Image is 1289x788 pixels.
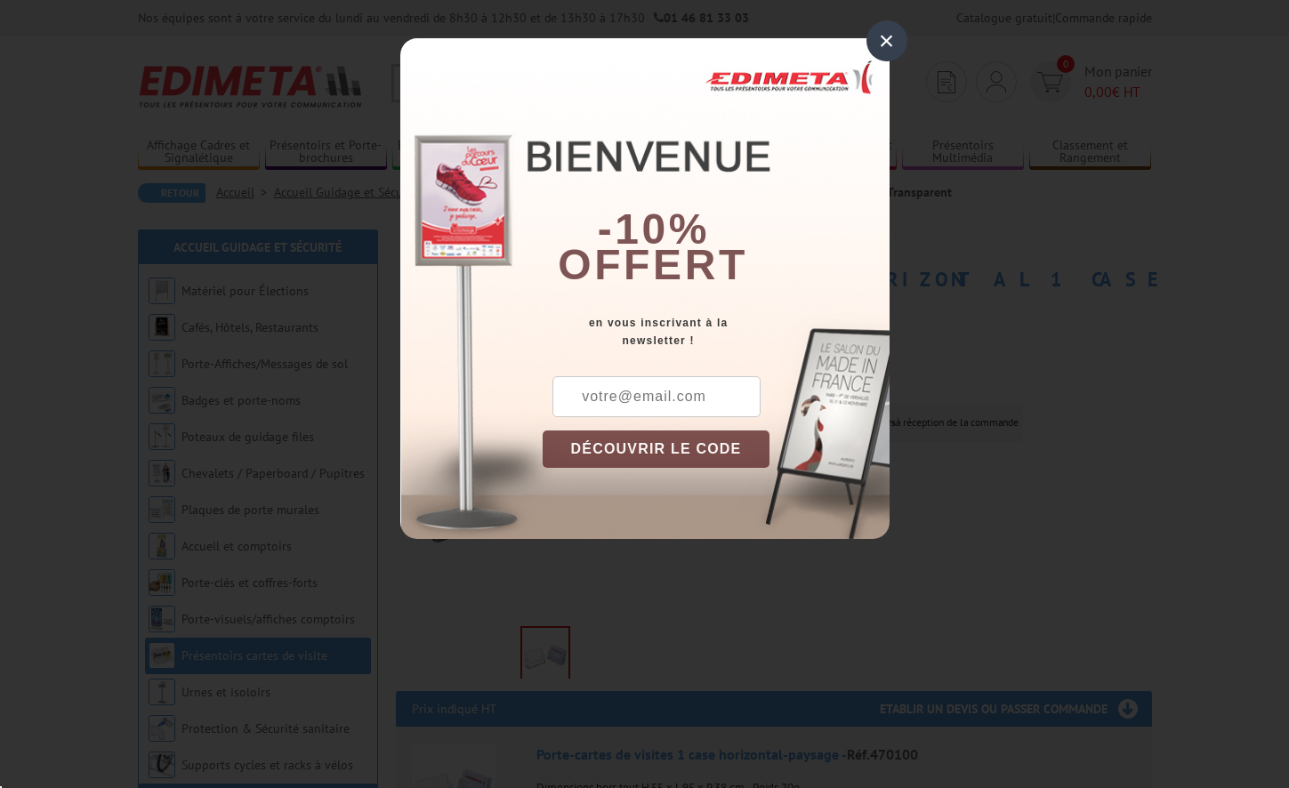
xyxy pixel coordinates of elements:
font: offert [558,241,748,288]
b: -10% [598,205,710,253]
button: DÉCOUVRIR LE CODE [543,430,770,468]
input: votre@email.com [552,376,761,417]
div: × [866,20,907,61]
div: en vous inscrivant à la newsletter ! [543,314,890,350]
